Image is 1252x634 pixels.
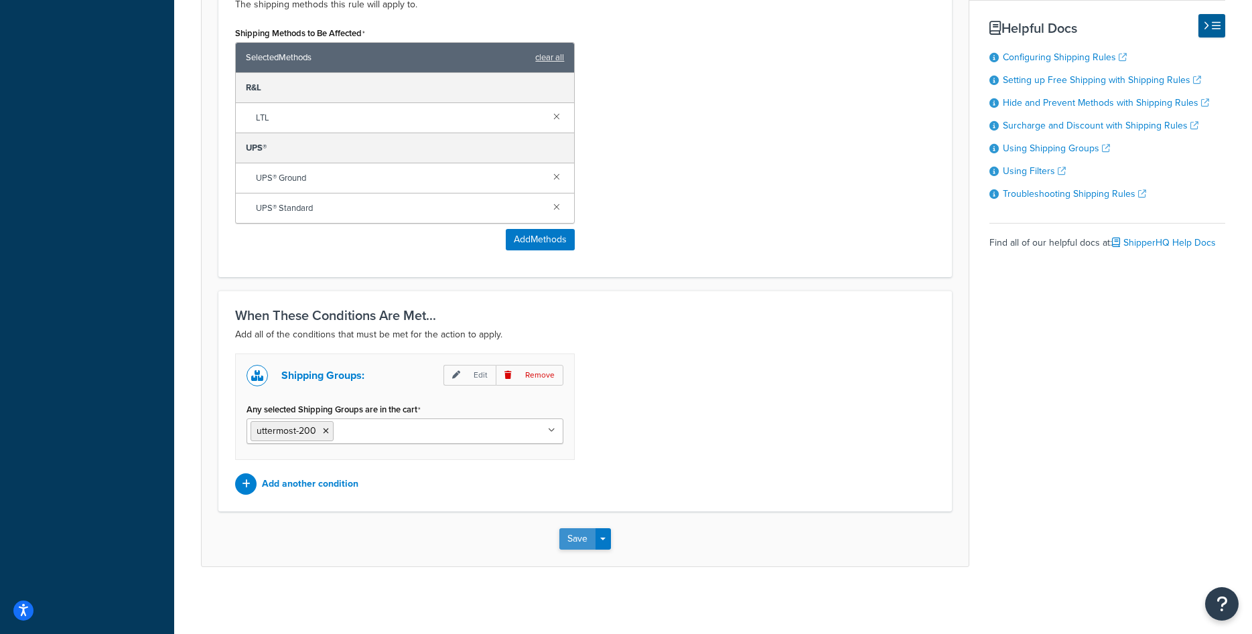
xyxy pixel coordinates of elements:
button: Save [559,528,596,550]
p: Shipping Groups: [281,366,364,385]
h3: Helpful Docs [989,21,1225,35]
p: Add all of the conditions that must be met for the action to apply. [235,327,935,343]
a: Configuring Shipping Rules [1003,50,1127,64]
span: LTL [256,108,543,127]
p: Add another condition [262,475,358,493]
span: UPS® Ground [256,169,543,187]
a: Hide and Prevent Methods with Shipping Rules [1003,96,1209,110]
div: UPS® [236,133,574,163]
a: Using Shipping Groups [1003,141,1110,155]
button: AddMethods [506,229,575,250]
span: UPS® Standard [256,199,543,218]
div: R&L [236,73,574,103]
a: ShipperHQ Help Docs [1112,236,1216,250]
label: Shipping Methods to Be Affected [235,28,365,39]
div: Find all of our helpful docs at: [989,223,1225,252]
button: Hide Help Docs [1198,14,1225,37]
a: Using Filters [1003,164,1066,178]
span: Selected Methods [246,48,529,67]
h3: When These Conditions Are Met... [235,308,935,323]
label: Any selected Shipping Groups are in the cart [247,404,421,415]
p: Remove [496,365,563,386]
a: clear all [535,48,564,67]
p: Edit [443,365,496,386]
a: Troubleshooting Shipping Rules [1003,187,1146,201]
span: uttermost-200 [257,424,316,438]
button: Open Resource Center [1205,587,1239,621]
a: Surcharge and Discount with Shipping Rules [1003,118,1198,133]
a: Setting up Free Shipping with Shipping Rules [1003,73,1201,87]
